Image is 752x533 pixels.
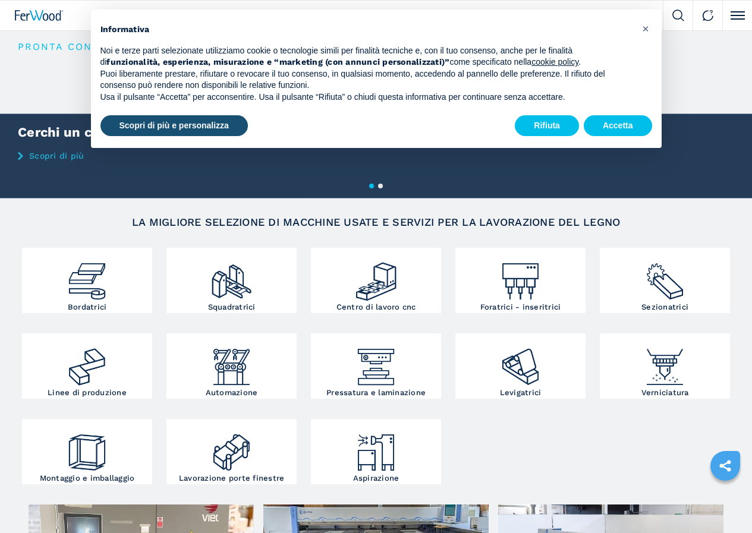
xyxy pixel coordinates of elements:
[179,474,285,482] h3: Lavorazione porte finestre
[641,389,689,396] h3: Verniciatura
[15,10,64,21] img: Ferwood
[643,336,687,389] img: verniciatura_1.png
[500,389,542,396] h3: Levigatrici
[100,45,633,68] p: Noi e terze parti selezionate utilizziamo cookie o tecnologie simili per finalità tecniche e, con...
[499,336,542,389] img: levigatrici_2.png
[354,422,398,474] img: aspirazione_1.png
[208,303,256,311] h3: Squadratrici
[515,115,579,137] button: Rifiuta
[584,115,652,137] button: Accetta
[354,336,398,389] img: pressa-strettoia.png
[499,251,542,303] img: foratrici_inseritrici_2.png
[354,251,398,303] img: centro_di_lavoro_cnc_2.png
[531,57,578,67] a: cookie policy
[710,451,740,481] a: sharethis
[637,19,656,38] button: Chiudi questa informativa
[210,251,253,303] img: squadratrici_2.png
[722,1,752,30] button: Click to toggle menu
[65,422,109,474] img: montaggio_imballaggio_2.png
[455,248,586,313] a: Foratrici - inseritrici
[51,217,701,228] h2: LA MIGLIORE SELEZIONE DI MACCHINE USATE E SERVIZI PER LA LAVORAZIONE DEL LEGNO
[600,333,730,399] a: Verniciatura
[336,303,416,311] h3: Centro di lavoro cnc
[22,419,152,484] a: Montaggio e imballaggio
[100,68,633,92] p: Puoi liberamente prestare, rifiutare o revocare il tuo consenso, in qualsiasi momento, accedendo ...
[369,184,374,188] button: 1
[643,251,687,303] img: sezionatrici_2.png
[166,333,297,399] a: Automazione
[353,474,399,482] h3: Aspirazione
[22,333,152,399] a: Linee di produzione
[210,422,253,474] img: lavorazione_porte_finestre_2.png
[311,419,441,484] a: Aspirazione
[100,92,633,103] p: Usa il pulsante “Accetta” per acconsentire. Usa il pulsante “Rifiuta” o chiudi questa informativa...
[455,333,586,399] a: Levigatrici
[40,474,135,482] h3: Montaggio e imballaggio
[642,21,649,36] span: ×
[311,333,441,399] a: Pressatura e laminazione
[65,336,109,389] img: linee_di_produzione_2.png
[480,303,561,311] h3: Foratrici - inseritrici
[311,248,441,313] a: Centro di lavoro cnc
[641,303,688,311] h3: Sezionatrici
[166,248,297,313] a: Squadratrici
[68,303,107,311] h3: Bordatrici
[65,251,109,303] img: bordatrici_1.png
[701,480,743,524] iframe: Chat
[106,57,449,67] strong: funzionalità, esperienza, misurazione e “marketing (con annunci personalizzati)”
[206,389,258,396] h3: Automazione
[22,248,152,313] a: Bordatrici
[672,10,684,21] img: Search
[702,10,714,21] img: Contact us
[48,389,127,396] h3: Linee di produzione
[600,248,730,313] a: Sezionatrici
[210,336,253,389] img: automazione.png
[166,419,297,484] a: Lavorazione porte finestre
[378,184,383,188] button: 2
[326,389,426,396] h3: Pressatura e laminazione
[100,115,248,137] button: Scopri di più e personalizza
[100,24,633,36] h2: Informativa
